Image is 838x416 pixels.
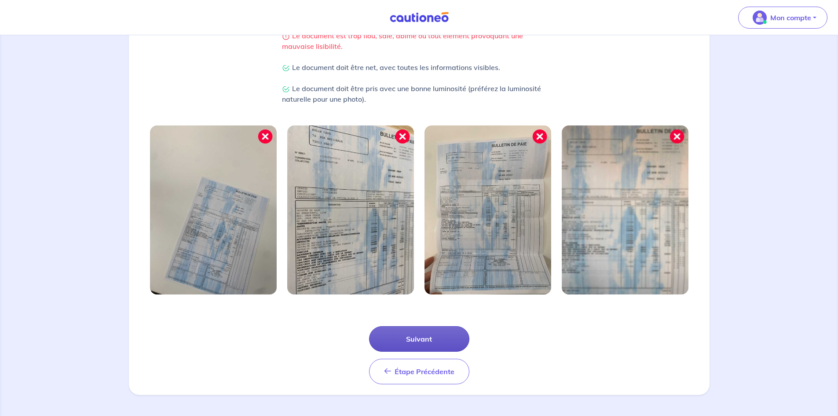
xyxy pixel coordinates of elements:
span: Étape Précédente [395,367,454,376]
img: Image mal cadrée 3 [424,125,551,295]
p: Mon compte [770,12,811,23]
img: Check [282,64,290,72]
button: Étape Précédente [369,359,469,384]
button: illu_account_valid_menu.svgMon compte [738,7,827,29]
p: Le document doit être net, avec toutes les informations visibles. Le document doit être pris avec... [282,62,556,104]
img: Image mal cadrée 2 [287,125,414,295]
p: Le document est trop flou, sale, abîmé ou tout élément provoquant une mauvaise lisibilité. [282,30,556,52]
img: Image mal cadrée 1 [150,125,277,295]
button: Suivant [369,326,469,352]
img: Check [282,85,290,93]
img: illu_account_valid_menu.svg [753,11,767,25]
img: Cautioneo [386,12,452,23]
img: Image mal cadrée 4 [562,125,688,295]
img: Warning [282,33,290,40]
